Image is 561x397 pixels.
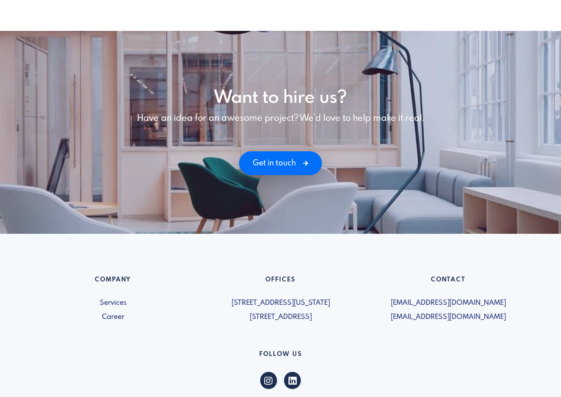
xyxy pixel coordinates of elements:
span: [STREET_ADDRESS] [202,312,359,322]
p: Have an idea for an awesome project? We'd love to help make it real. [34,112,527,125]
h6: Offices [202,276,359,287]
span: [EMAIL_ADDRESS][DOMAIN_NAME] [370,298,527,308]
h1: Want to hire us? [34,87,527,109]
h6: Follow US [34,351,527,362]
span: [STREET_ADDRESS][US_STATE] [202,298,359,308]
a: Get in touch [239,151,322,175]
a: Career [34,312,191,322]
a: Services [34,298,191,308]
h6: Company [34,276,191,287]
h6: Contact [370,276,527,287]
span: [EMAIL_ADDRESS][DOMAIN_NAME] [370,312,527,322]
